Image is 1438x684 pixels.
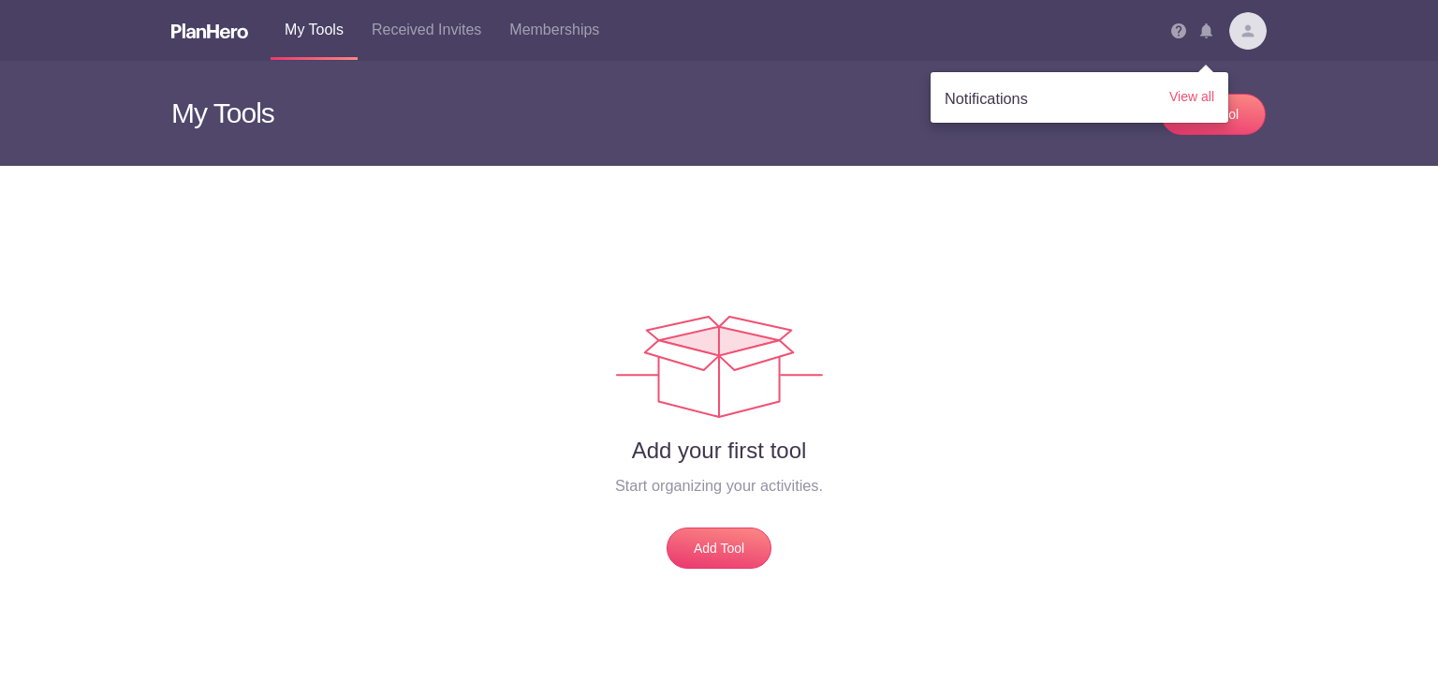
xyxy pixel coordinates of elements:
[185,437,1253,465] h2: Add your first tool
[1171,23,1186,38] img: Help icon
[185,474,1253,497] h4: Start organizing your activities.
[1229,12,1267,50] img: Davatar
[945,87,1115,110] h4: Notifications
[171,61,705,166] h3: My Tools
[1169,89,1214,104] a: View all
[1200,23,1212,38] img: Notifications
[667,528,771,569] a: Add Tool
[616,316,823,418] img: Tools empty
[171,23,248,38] img: Logo white planhero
